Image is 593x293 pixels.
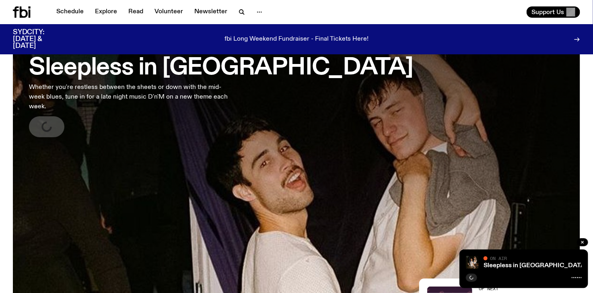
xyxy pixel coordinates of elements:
span: Support Us [531,8,564,16]
a: Explore [90,6,122,18]
span: On Air [490,256,507,261]
a: Newsletter [189,6,232,18]
h3: SYDCITY: [DATE] & [DATE] [13,29,64,50]
a: Sleepless in [GEOGRAPHIC_DATA]Whether you're restless between the sheets or down with the mid-wee... [29,38,413,137]
button: Support Us [527,6,580,18]
a: Sleepless in [GEOGRAPHIC_DATA] [484,262,587,269]
a: Volunteer [150,6,188,18]
img: Marcus Whale is on the left, bent to his knees and arching back with a gleeful look his face He i... [466,256,479,269]
a: Schedule [51,6,89,18]
p: Whether you're restless between the sheets or down with the mid-week blues, tune in for a late ni... [29,83,235,111]
h2: Up Next [479,287,537,291]
h3: Sleepless in [GEOGRAPHIC_DATA] [29,57,413,79]
a: Read [124,6,148,18]
p: fbi Long Weekend Fundraiser - Final Tickets Here! [224,36,369,43]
